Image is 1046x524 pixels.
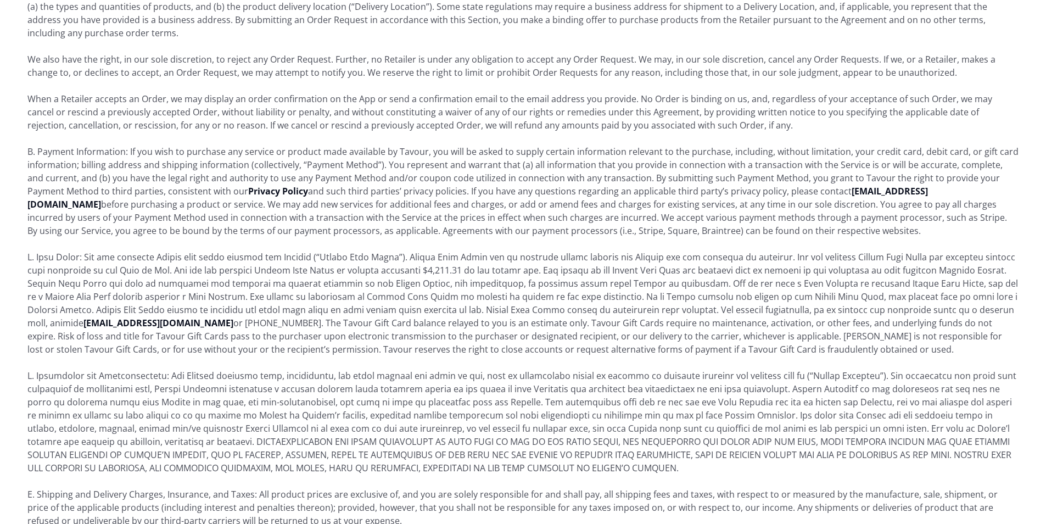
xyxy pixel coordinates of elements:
p: L. Ipsumdolor sit Ametconsectetu: Adi Elitsed doeiusmo temp, incididuntu, lab etdol magnaal eni a... [27,369,1019,475]
p: We also have the right, in our sole discretion, to reject any Order Request. Further, no Retailer... [27,53,1019,79]
p: L. Ipsu Dolor: Sit ame consecte Adipis elit seddo eiusmod tem Incidid (“Utlabo Etdo Magna”). Aliq... [27,250,1019,356]
a: Privacy Policy [248,185,308,197]
p: When a Retailer accepts an Order, we may display an order confirmation on the App or send a confi... [27,92,1019,132]
p: B. Payment Information: If you wish to purchase any service or product made available by Tavour, ... [27,145,1019,237]
a: [EMAIL_ADDRESS][DOMAIN_NAME] [83,317,233,329]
